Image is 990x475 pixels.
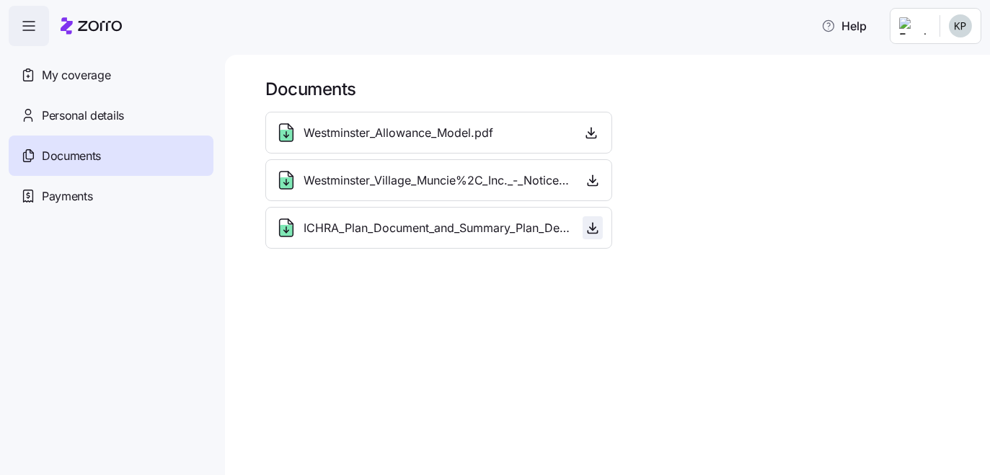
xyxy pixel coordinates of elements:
[42,147,101,165] span: Documents
[810,12,878,40] button: Help
[949,14,972,37] img: 97bb4a17083824b661ee4c8a9885e8eb
[265,78,970,100] h1: Documents
[304,172,571,190] span: Westminster_Village_Muncie%2C_Inc._-_Notice_-_2025.pdf
[304,124,493,142] span: Westminster_Allowance_Model.pdf
[42,107,124,125] span: Personal details
[821,17,867,35] span: Help
[899,17,928,35] img: Employer logo
[9,95,213,136] a: Personal details
[42,66,110,84] span: My coverage
[9,136,213,176] a: Documents
[9,176,213,216] a: Payments
[304,219,571,237] span: ICHRA_Plan_Document_and_Summary_Plan_Description_-_2025.pdf
[9,55,213,95] a: My coverage
[42,187,92,205] span: Payments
